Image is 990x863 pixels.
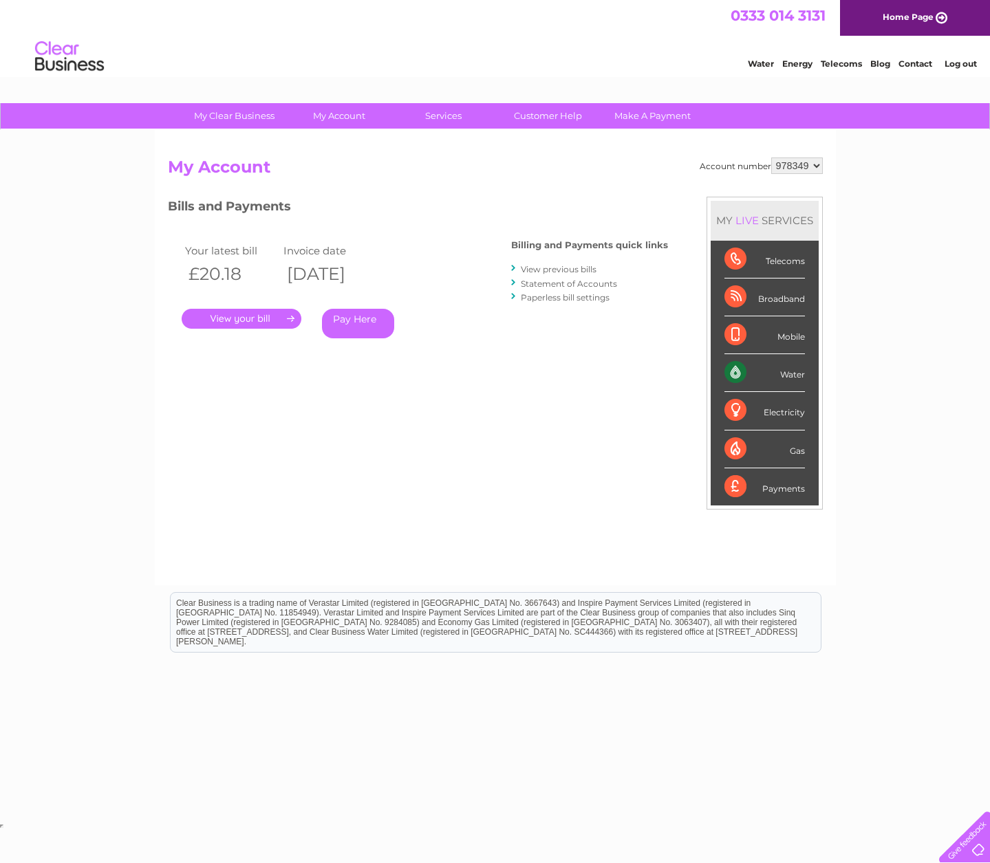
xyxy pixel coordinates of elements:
[711,201,819,240] div: MY SERVICES
[168,197,668,221] h3: Bills and Payments
[182,241,281,260] td: Your latest bill
[491,103,605,129] a: Customer Help
[182,309,301,329] a: .
[700,157,823,174] div: Account number
[596,103,709,129] a: Make A Payment
[34,36,105,78] img: logo.png
[521,278,617,289] a: Statement of Accounts
[945,58,977,69] a: Log out
[521,264,596,274] a: View previous bills
[182,260,281,288] th: £20.18
[387,103,500,129] a: Services
[748,58,774,69] a: Water
[171,8,821,67] div: Clear Business is a trading name of Verastar Limited (registered in [GEOGRAPHIC_DATA] No. 3667643...
[898,58,932,69] a: Contact
[280,241,379,260] td: Invoice date
[724,430,805,468] div: Gas
[733,214,762,227] div: LIVE
[322,309,394,338] a: Pay Here
[724,316,805,354] div: Mobile
[731,7,826,24] a: 0333 014 3131
[782,58,813,69] a: Energy
[177,103,291,129] a: My Clear Business
[724,241,805,278] div: Telecoms
[724,468,805,505] div: Payments
[724,354,805,392] div: Water
[168,157,823,184] h2: My Account
[280,260,379,288] th: [DATE]
[821,58,862,69] a: Telecoms
[724,278,805,316] div: Broadband
[870,58,890,69] a: Blog
[724,392,805,430] div: Electricity
[282,103,396,129] a: My Account
[511,240,668,250] h4: Billing and Payments quick links
[521,292,610,303] a: Paperless bill settings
